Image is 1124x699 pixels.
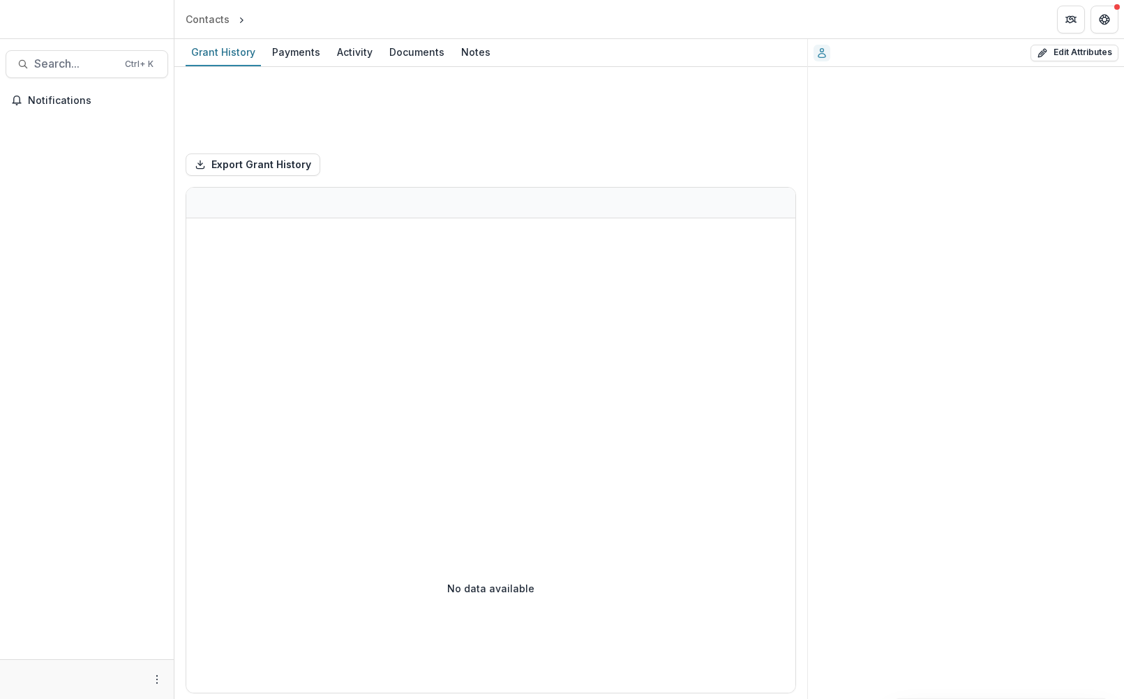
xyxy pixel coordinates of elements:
a: Grant History [186,39,261,66]
button: Export Grant History [186,153,320,176]
button: Edit Attributes [1031,45,1118,61]
a: Contacts [180,9,235,29]
button: Search... [6,50,168,78]
button: Partners [1057,6,1085,33]
button: More [149,671,165,688]
div: Notes [456,42,496,62]
a: Payments [267,39,326,66]
span: Notifications [28,95,163,107]
nav: breadcrumb [180,9,307,29]
div: Payments [267,42,326,62]
a: Documents [384,39,450,66]
div: Grant History [186,42,261,62]
span: Search... [34,57,117,70]
div: Activity [331,42,378,62]
button: Notifications [6,89,168,112]
button: Get Help [1091,6,1118,33]
div: Contacts [186,12,230,27]
a: Notes [456,39,496,66]
a: Activity [331,39,378,66]
p: No data available [447,581,534,596]
div: Documents [384,42,450,62]
div: Ctrl + K [122,57,156,72]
